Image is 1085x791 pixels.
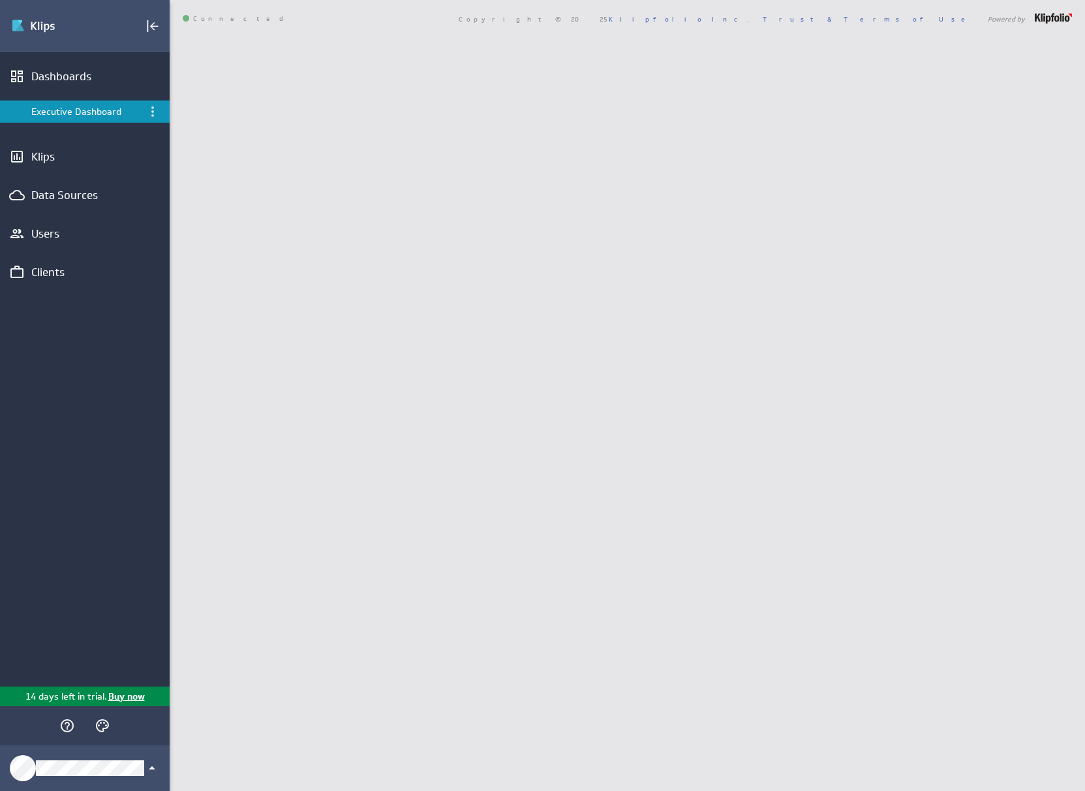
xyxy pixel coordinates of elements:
[145,104,160,119] div: Menu
[31,188,138,202] div: Data Sources
[763,14,974,23] a: Trust & Terms of Use
[95,718,110,734] svg: Themes
[142,15,164,37] div: Collapse
[11,16,102,37] div: Go to Dashboards
[31,69,138,84] div: Dashboards
[56,715,78,737] div: Help
[183,15,291,23] span: Connected: ID: dpnc-25 Online: true
[145,104,160,119] div: Dashboard menu
[31,226,138,241] div: Users
[31,106,140,117] div: Executive Dashboard
[31,149,138,164] div: Klips
[107,690,145,704] p: Buy now
[459,16,749,22] span: Copyright © 2025
[609,14,749,23] a: Klipfolio Inc.
[25,690,107,704] p: 14 days left in trial.
[144,102,162,121] div: Menu
[91,715,114,737] div: Themes
[1035,13,1072,23] img: logo-footer.png
[11,16,102,37] img: Klipfolio klips logo
[31,265,138,279] div: Clients
[988,16,1025,22] span: Powered by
